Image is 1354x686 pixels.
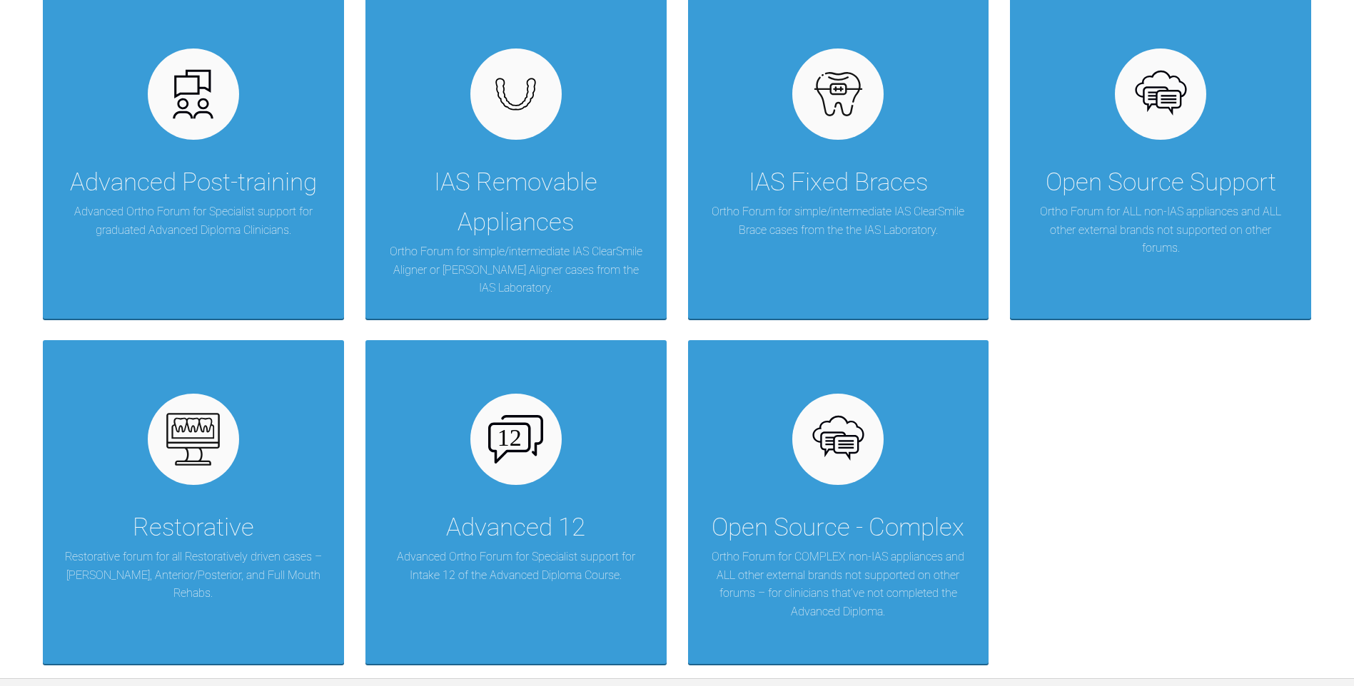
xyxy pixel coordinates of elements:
p: Ortho Forum for simple/intermediate IAS ClearSmile Aligner or [PERSON_NAME] Aligner cases from th... [387,242,645,297]
img: opensource.6e495855.svg [1133,67,1188,122]
img: advanced-12.503f70cd.svg [488,415,543,464]
div: Restorative [133,508,254,548]
p: Advanced Ortho Forum for Specialist support for graduated Advanced Diploma Clinicians. [64,203,323,239]
p: Ortho Forum for COMPLEX non-IAS appliances and ALL other external brands not supported on other f... [709,548,968,620]
div: Open Source - Complex [712,508,964,548]
div: Open Source Support [1046,163,1276,203]
img: fixed.9f4e6236.svg [811,67,866,122]
img: opensource.6e495855.svg [811,412,866,467]
p: Ortho Forum for ALL non-IAS appliances and ALL other external brands not supported on other forums. [1031,203,1290,257]
p: Advanced Ortho Forum for Specialist support for Intake 12 of the Advanced Diploma Course. [387,548,645,584]
a: Open Source - ComplexOrtho Forum for COMPLEX non-IAS appliances and ALL other external brands not... [688,340,989,664]
div: IAS Removable Appliances [387,163,645,242]
img: advanced.73cea251.svg [166,67,221,122]
p: Restorative forum for all Restoratively driven cases – [PERSON_NAME], Anterior/Posterior, and Ful... [64,548,323,603]
a: Advanced 12Advanced Ortho Forum for Specialist support for Intake 12 of the Advanced Diploma Course. [365,340,667,664]
div: Advanced 12 [446,508,585,548]
div: IAS Fixed Braces [749,163,928,203]
img: removables.927eaa4e.svg [488,73,543,115]
div: Advanced Post-training [70,163,317,203]
p: Ortho Forum for simple/intermediate IAS ClearSmile Brace cases from the the IAS Laboratory. [709,203,968,239]
a: RestorativeRestorative forum for all Restoratively driven cases – [PERSON_NAME], Anterior/Posteri... [43,340,344,664]
img: restorative.65e8f6b6.svg [166,412,221,467]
